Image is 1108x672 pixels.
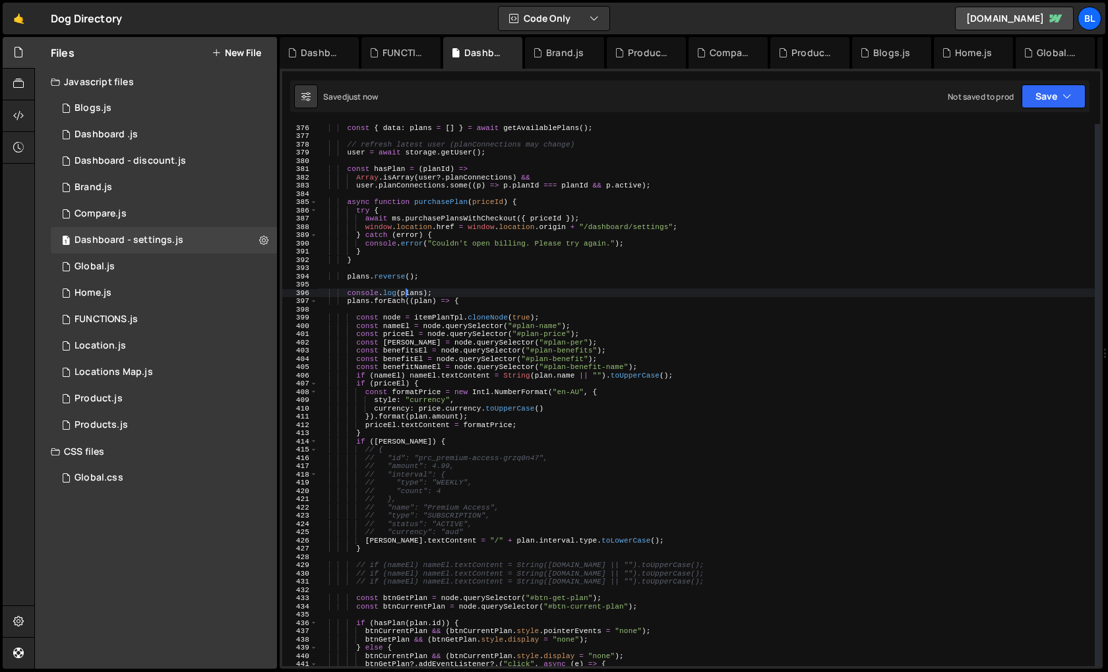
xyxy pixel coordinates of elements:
div: 401 [282,330,318,339]
div: 436 [282,619,318,628]
div: 428 [282,553,318,562]
div: 16220/44394.js [51,174,277,201]
div: 441 [282,660,318,669]
div: 412 [282,421,318,430]
div: Dashboard - settings.js [464,46,507,59]
div: 419 [282,479,318,487]
div: 16220/43682.css [51,465,277,491]
div: Brand.js [546,46,584,59]
div: 16220/46559.js [51,121,277,148]
button: Code Only [499,7,609,30]
div: 432 [282,586,318,595]
div: 379 [282,149,318,157]
div: 431 [282,578,318,586]
div: 16220/44476.js [51,227,277,253]
div: Dashboard .js [301,46,343,59]
div: 402 [282,339,318,347]
div: Global.js [75,261,115,273]
div: 403 [282,347,318,355]
div: Javascript files [35,69,277,95]
div: 383 [282,182,318,190]
div: Blogs.js [75,102,111,114]
a: 🤙 [3,3,35,34]
div: Brand.js [75,182,112,193]
div: 389 [282,231,318,240]
div: 404 [282,355,318,364]
div: 390 [282,240,318,248]
div: 409 [282,396,318,405]
div: 434 [282,603,318,611]
div: Dashboard .js [75,129,138,141]
div: 377 [282,132,318,141]
div: 399 [282,314,318,322]
div: 387 [282,215,318,223]
div: 423 [282,512,318,520]
div: 386 [282,207,318,215]
div: 437 [282,627,318,636]
div: 418 [282,471,318,479]
div: Products.js [791,46,834,59]
div: 407 [282,380,318,388]
div: Dashboard - settings.js [75,234,183,246]
div: Product.js [75,393,123,405]
div: 16220/43681.js [51,253,277,280]
div: 382 [282,174,318,182]
div: 415 [282,446,318,454]
div: 427 [282,545,318,553]
button: New File [212,48,261,58]
div: 424 [282,520,318,529]
div: Compare.js [75,208,127,220]
div: 393 [282,264,318,273]
div: 429 [282,561,318,570]
div: Location.js [75,340,126,352]
div: FUNCTIONS.js [383,46,425,59]
div: Dashboard - discount.js [75,155,186,167]
div: 391 [282,248,318,256]
: 16220/43679.js [51,333,277,359]
div: 385 [282,198,318,207]
div: 16220/44321.js [51,95,277,121]
div: 426 [282,537,318,545]
div: 422 [282,504,318,512]
div: 380 [282,157,318,166]
div: 408 [282,388,318,397]
div: 388 [282,223,318,232]
div: 16220/44319.js [51,280,277,306]
div: Home.js [955,46,992,59]
div: 438 [282,636,318,644]
div: 406 [282,372,318,380]
div: Saved [323,91,378,102]
div: 405 [282,363,318,372]
div: 16220/44324.js [51,412,277,438]
div: 425 [282,528,318,537]
div: 395 [282,281,318,289]
div: 421 [282,495,318,504]
div: Blogs.js [873,46,910,59]
div: 440 [282,652,318,661]
div: 384 [282,190,318,199]
div: Product.js [628,46,670,59]
div: 16220/44477.js [51,306,277,333]
div: 413 [282,429,318,438]
div: just now [347,91,378,102]
a: Bl [1078,7,1101,30]
div: 376 [282,124,318,133]
div: Products.js [75,419,128,431]
div: Global.css [75,472,123,484]
div: 417 [282,462,318,471]
div: 394 [282,273,318,281]
a: [DOMAIN_NAME] [955,7,1074,30]
div: 411 [282,413,318,421]
div: 392 [282,256,318,265]
div: 396 [282,289,318,298]
div: 400 [282,322,318,331]
div: CSS files [35,438,277,465]
span: 1 [62,236,70,247]
div: Home.js [75,287,111,299]
div: 420 [282,487,318,496]
div: 16220/43680.js [51,359,277,386]
div: 397 [282,297,318,306]
div: 435 [282,611,318,619]
div: FUNCTIONS.js [75,314,138,325]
